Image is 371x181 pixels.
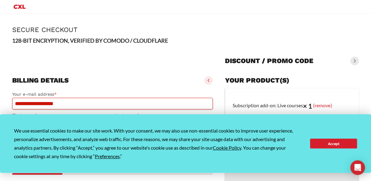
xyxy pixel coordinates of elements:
h3: Billing details [12,76,69,85]
td: Subscription add-on: Live courses [225,88,359,124]
a: (remove) [313,102,332,108]
span: Preferences [95,153,120,159]
strong: 128-BIT ENCRYPTION, VERIFIED BY COMODO / CLOUDFLARE [12,37,168,44]
div: We use essential cookies to make our site work. With your consent, we may also use non-essential ... [14,126,300,161]
button: Accept [310,139,357,148]
label: First name [12,112,110,119]
span: Cookie Policy [213,145,241,151]
h1: Secure Checkout [12,26,359,34]
label: Last name [115,112,213,119]
div: Open Intercom Messenger [350,160,365,175]
h3: Discount / promo code [225,57,313,65]
strong: × 1 [303,102,312,110]
label: Your e-mail address [12,91,213,98]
